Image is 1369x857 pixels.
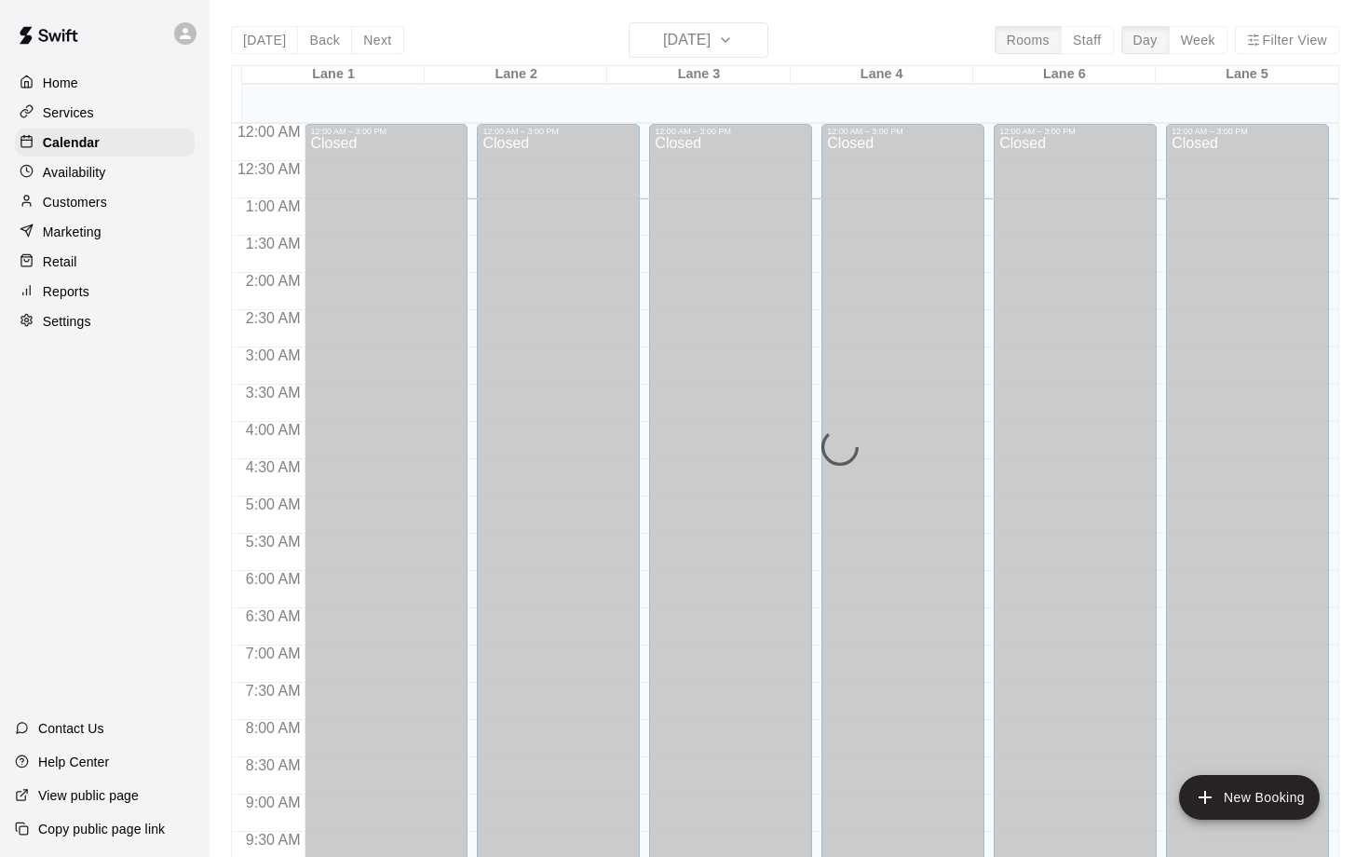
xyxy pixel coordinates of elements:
[38,719,104,738] p: Contact Us
[38,786,139,805] p: View public page
[241,198,305,214] span: 1:00 AM
[999,127,1151,136] div: 12:00 AM – 3:00 PM
[241,832,305,848] span: 9:30 AM
[15,278,195,306] a: Reports
[827,127,979,136] div: 12:00 AM – 3:00 PM
[241,534,305,550] span: 5:30 AM
[241,683,305,699] span: 7:30 AM
[310,127,462,136] div: 12:00 AM – 3:00 PM
[43,252,77,271] p: Retail
[15,307,195,335] a: Settings
[233,161,305,177] span: 12:30 AM
[241,571,305,587] span: 6:00 AM
[43,163,106,182] p: Availability
[1172,127,1323,136] div: 12:00 AM – 3:00 PM
[241,497,305,512] span: 5:00 AM
[43,103,94,122] p: Services
[38,820,165,838] p: Copy public page link
[15,218,195,246] a: Marketing
[15,69,195,97] a: Home
[1156,66,1338,84] div: Lane 5
[43,223,102,241] p: Marketing
[607,66,790,84] div: Lane 3
[241,422,305,438] span: 4:00 AM
[241,720,305,736] span: 8:00 AM
[43,74,78,92] p: Home
[15,248,195,276] a: Retail
[15,99,195,127] a: Services
[482,127,634,136] div: 12:00 AM – 3:00 PM
[43,312,91,331] p: Settings
[241,608,305,624] span: 6:30 AM
[241,795,305,810] span: 9:00 AM
[241,646,305,661] span: 7:00 AM
[242,66,425,84] div: Lane 1
[241,347,305,363] span: 3:00 AM
[38,753,109,771] p: Help Center
[43,282,89,301] p: Reports
[241,273,305,289] span: 2:00 AM
[15,188,195,216] a: Customers
[233,124,305,140] span: 12:00 AM
[43,133,100,152] p: Calendar
[655,127,806,136] div: 12:00 AM – 3:00 PM
[241,757,305,773] span: 8:30 AM
[791,66,973,84] div: Lane 4
[1179,775,1320,820] button: add
[241,459,305,475] span: 4:30 AM
[15,129,195,156] a: Calendar
[241,385,305,401] span: 3:30 AM
[973,66,1156,84] div: Lane 6
[43,193,107,211] p: Customers
[15,158,195,186] a: Availability
[425,66,607,84] div: Lane 2
[241,310,305,326] span: 2:30 AM
[241,236,305,252] span: 1:30 AM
